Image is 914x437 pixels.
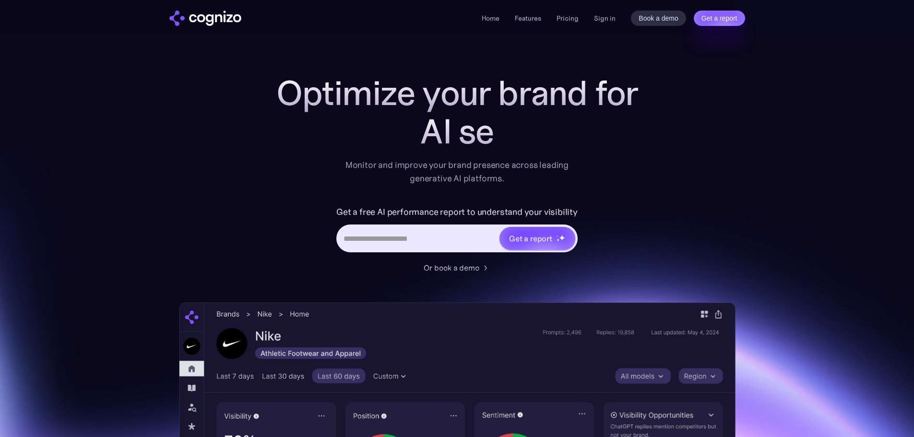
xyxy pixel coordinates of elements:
img: star [559,235,565,241]
h1: Optimize your brand for [265,74,649,112]
div: Get a report [509,233,552,244]
img: star [557,238,560,242]
label: Get a free AI performance report to understand your visibility [336,204,578,220]
a: Get a report [694,11,745,26]
a: Or book a demo [424,262,491,273]
div: Or book a demo [424,262,479,273]
div: AI se [265,112,649,151]
a: Home [482,14,499,23]
a: Get a reportstarstarstar [499,226,576,251]
a: Pricing [557,14,579,23]
div: Monitor and improve your brand presence across leading generative AI platforms. [339,158,575,185]
a: Features [515,14,541,23]
img: star [557,235,558,236]
a: Sign in [594,12,616,24]
a: home [169,11,241,26]
img: cognizo logo [169,11,241,26]
form: Hero URL Input Form [336,204,578,257]
a: Book a demo [631,11,686,26]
